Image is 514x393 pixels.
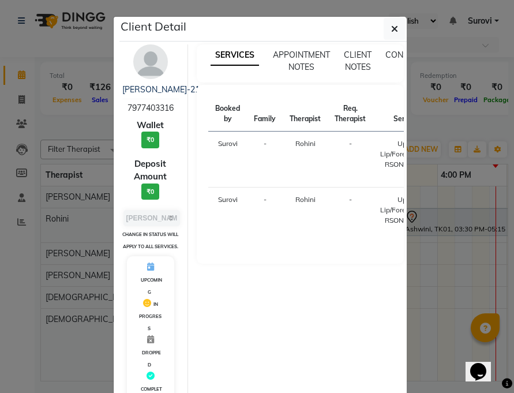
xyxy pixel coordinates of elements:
[208,188,247,244] td: Surovi
[344,50,372,72] span: CLIENT NOTES
[328,132,373,188] td: -
[208,132,247,188] td: Surovi
[122,158,179,184] span: Deposit Amount
[283,96,328,132] th: Therapist
[328,188,373,244] td: -
[380,139,435,170] div: Upper Lip/Forehead/[PERSON_NAME]
[208,96,247,132] th: Booked by
[121,18,186,35] h5: Client Detail
[141,184,159,200] h3: ₹0
[142,350,161,368] span: DROPPED
[122,231,178,249] small: Change in status will apply to all services.
[295,139,316,148] span: Rohini
[141,132,159,148] h3: ₹0
[137,119,164,132] span: Wallet
[273,50,330,72] span: APPOINTMENT NOTES
[247,96,283,132] th: Family
[127,103,174,113] span: 7977403316
[380,194,435,226] div: Upper Lip/Forehead/[PERSON_NAME]
[122,84,209,95] a: [PERSON_NAME]-2107
[139,301,162,331] span: IN PROGRESS
[328,96,373,132] th: Req. Therapist
[466,347,502,381] iframe: chat widget
[385,50,445,60] span: CONSUMPTION
[141,277,162,295] span: UPCOMING
[373,96,442,132] th: Services
[247,188,283,244] td: -
[295,195,316,204] span: Rohini
[247,132,283,188] td: -
[133,44,168,79] img: avatar
[211,45,259,66] span: SERVICES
